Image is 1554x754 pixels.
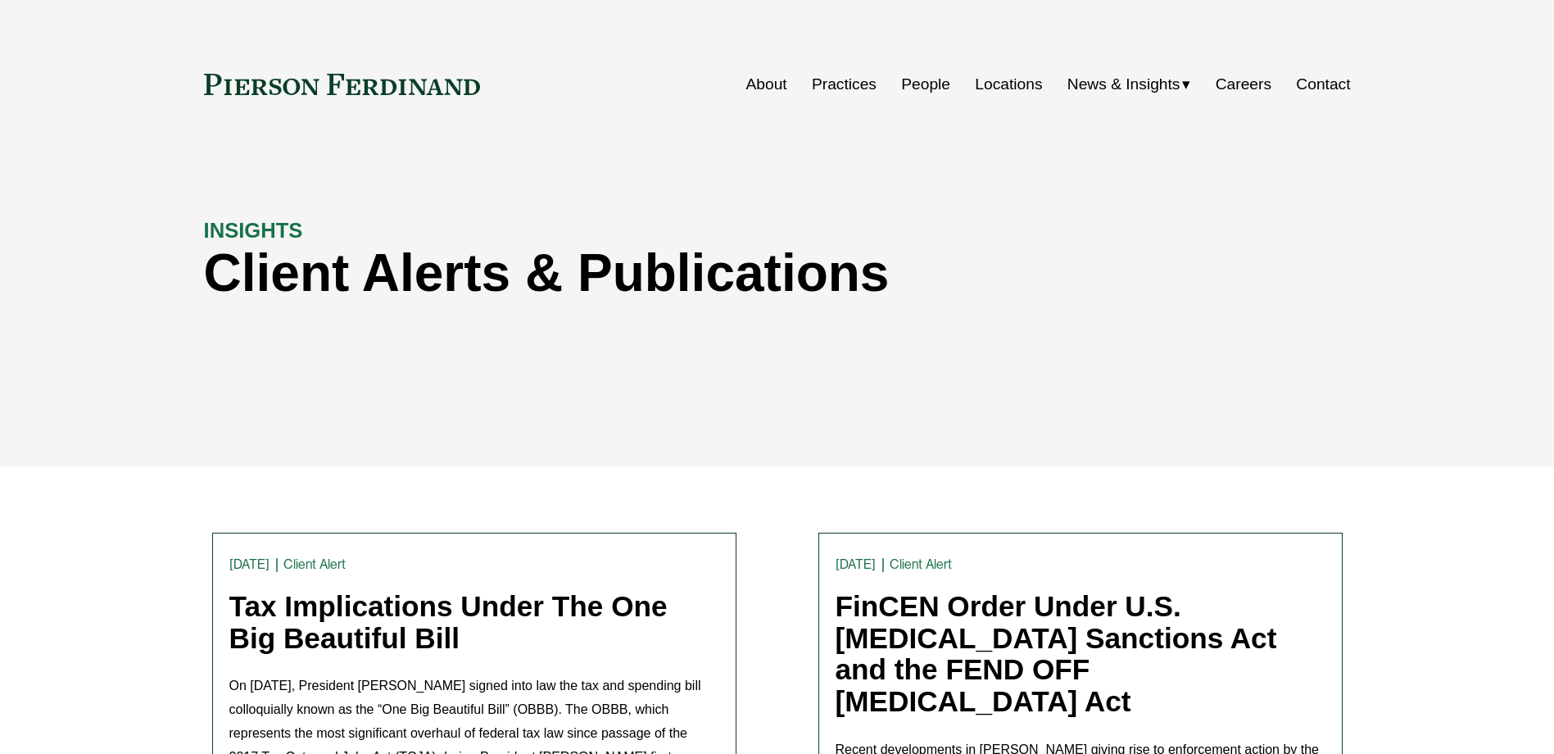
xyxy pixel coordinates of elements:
[812,69,877,100] a: Practices
[1067,70,1180,99] span: News & Insights
[1296,69,1350,100] a: Contact
[901,69,950,100] a: People
[204,219,303,242] strong: INSIGHTS
[836,558,877,571] time: [DATE]
[975,69,1042,100] a: Locations
[229,558,270,571] time: [DATE]
[836,590,1277,717] a: FinCEN Order Under U.S. [MEDICAL_DATA] Sanctions Act and the FEND OFF [MEDICAL_DATA] Act
[229,590,668,654] a: Tax Implications Under The One Big Beautiful Bill
[283,556,346,572] a: Client Alert
[204,243,1064,303] h1: Client Alerts & Publications
[1216,69,1271,100] a: Careers
[890,556,952,572] a: Client Alert
[1067,69,1191,100] a: folder dropdown
[746,69,787,100] a: About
